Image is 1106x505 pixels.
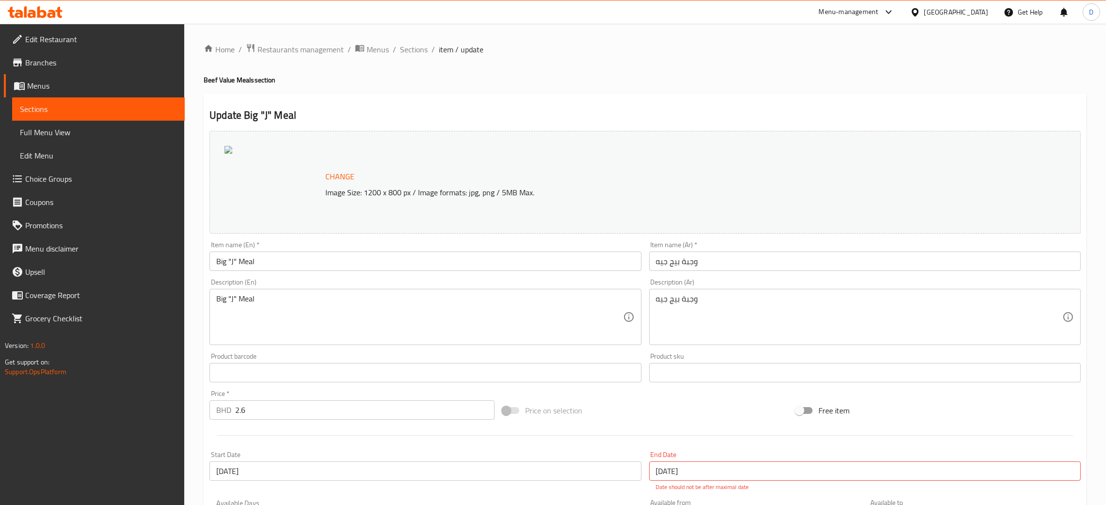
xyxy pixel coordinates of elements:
input: Please enter product sku [649,363,1081,382]
button: Change [321,167,358,187]
img: C981226D9B2D3D7DF39B991FB76017FB [224,146,232,154]
span: Coupons [25,196,177,208]
a: Sections [400,44,428,55]
span: Coverage Report [25,289,177,301]
input: Please enter product barcode [209,363,641,382]
input: Enter name En [209,252,641,271]
span: D [1089,7,1093,17]
a: Grocery Checklist [4,307,185,330]
span: Choice Groups [25,173,177,185]
span: Edit Restaurant [25,33,177,45]
p: BHD [216,404,231,416]
a: Menus [355,43,389,56]
div: [GEOGRAPHIC_DATA] [924,7,988,17]
span: Menu disclaimer [25,243,177,254]
li: / [348,44,351,55]
span: Menus [27,80,177,92]
span: Edit Menu [20,150,177,161]
a: Choice Groups [4,167,185,190]
input: Enter name Ar [649,252,1081,271]
span: Sections [20,103,177,115]
a: Edit Restaurant [4,28,185,51]
span: Change [325,170,354,184]
h2: Update Big "J" Meal [209,108,1081,123]
a: Branches [4,51,185,74]
li: / [432,44,435,55]
a: Promotions [4,214,185,237]
span: Grocery Checklist [25,313,177,324]
span: Version: [5,339,29,352]
a: Menu disclaimer [4,237,185,260]
a: Coverage Report [4,284,185,307]
span: Upsell [25,266,177,278]
a: Menus [4,74,185,97]
span: Promotions [25,220,177,231]
span: Free item [818,405,850,416]
span: Restaurants management [257,44,344,55]
span: Menus [367,44,389,55]
a: Support.OpsPlatform [5,365,66,378]
a: Coupons [4,190,185,214]
p: Date should not be after maximal date [656,483,1074,491]
span: Get support on: [5,356,49,368]
span: Full Menu View [20,126,177,138]
input: Please enter price [235,400,495,420]
div: Menu-management [819,6,879,18]
nav: breadcrumb [204,43,1087,56]
h4: Beef Value Meals section [204,75,1087,85]
p: Image Size: 1200 x 800 px / Image formats: jpg, png / 5MB Max. [321,187,952,198]
a: Restaurants management [246,43,344,56]
a: Home [204,44,235,55]
textarea: وجبة بيج جيه [656,294,1062,340]
a: Full Menu View [12,121,185,144]
span: 1.0.0 [30,339,45,352]
a: Edit Menu [12,144,185,167]
li: / [393,44,396,55]
span: Price on selection [525,405,582,416]
span: Branches [25,57,177,68]
textarea: Big "J" Meal [216,294,623,340]
span: item / update [439,44,483,55]
a: Sections [12,97,185,121]
a: Upsell [4,260,185,284]
li: / [239,44,242,55]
